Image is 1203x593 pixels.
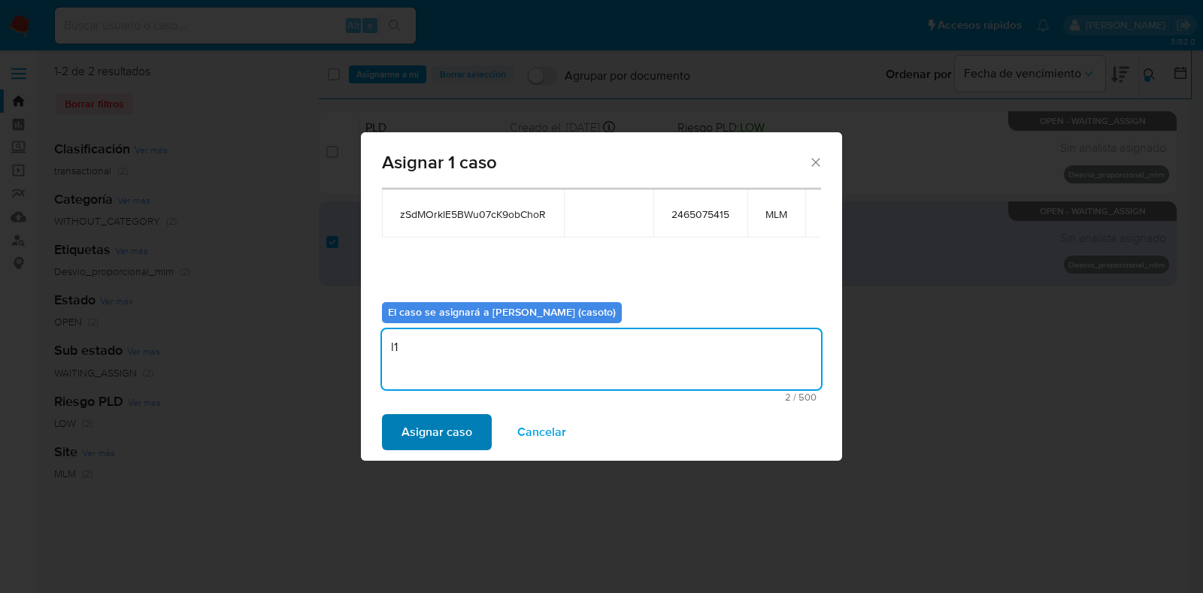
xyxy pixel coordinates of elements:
[361,132,842,461] div: assign-modal
[402,416,472,449] span: Asignar caso
[382,329,821,389] textarea: l1
[386,392,817,402] span: Máximo 500 caracteres
[671,207,729,221] span: 2465075415
[498,414,586,450] button: Cancelar
[382,153,808,171] span: Asignar 1 caso
[808,155,822,168] button: Cerrar ventana
[517,416,566,449] span: Cancelar
[765,207,787,221] span: MLM
[400,207,546,221] span: zSdMOrklE5BWu07cK9obChoR
[388,304,616,319] b: El caso se asignará a [PERSON_NAME] (casoto)
[382,414,492,450] button: Asignar caso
